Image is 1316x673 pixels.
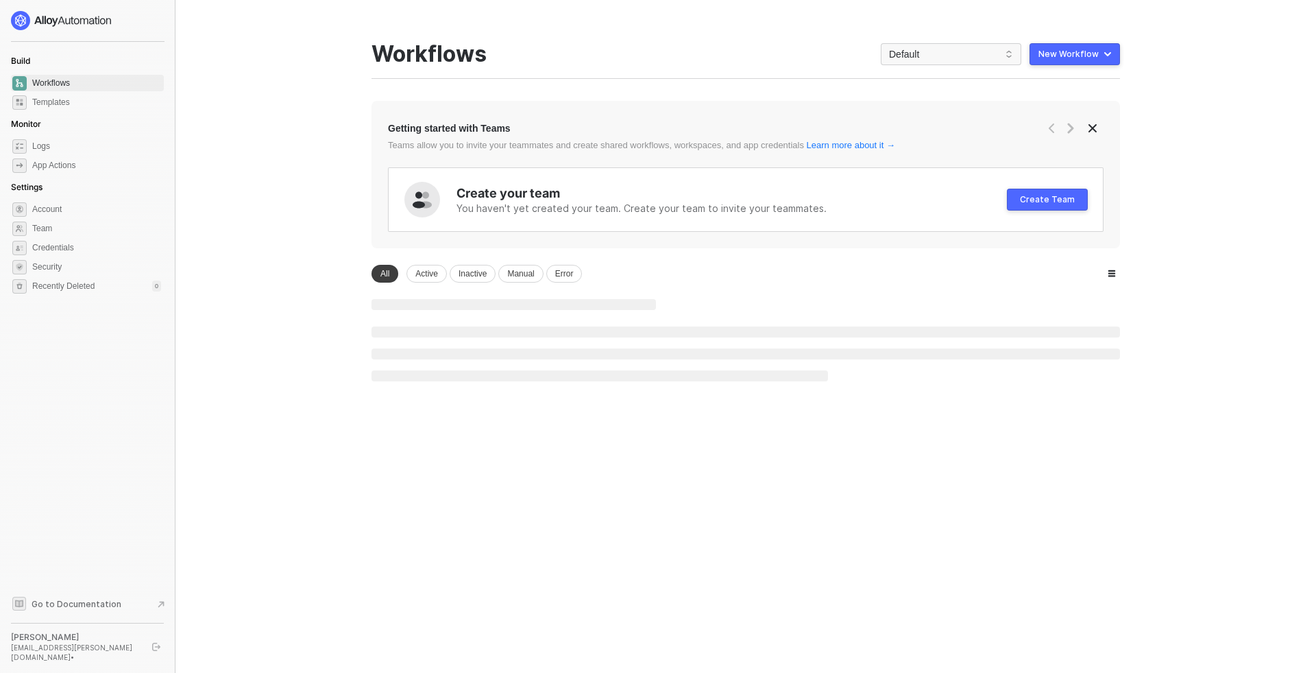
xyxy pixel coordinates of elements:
div: Create your team [456,185,1007,202]
div: Workflows [371,41,487,67]
div: Manual [498,265,543,283]
a: logo [11,11,164,30]
span: Credentials [32,239,161,256]
span: Default [889,44,1013,64]
div: [PERSON_NAME] [11,632,140,643]
span: dashboard [12,76,27,91]
span: Team [32,220,161,237]
span: settings [12,279,27,294]
span: Account [32,201,161,217]
div: All [371,265,398,283]
div: Inactive [450,265,496,283]
div: Create Team [1020,194,1075,205]
button: New Workflow [1029,43,1120,65]
span: Logs [32,138,161,154]
span: logout [152,643,160,651]
span: Settings [11,182,42,192]
span: icon-app-actions [12,158,27,173]
span: Monitor [11,119,41,129]
button: Create Team [1007,189,1088,211]
span: Recently Deleted [32,281,95,292]
div: You haven't yet created your team. Create your team to invite your teammates. [456,202,1007,215]
span: document-arrow [154,598,168,611]
div: Teams allow you to invite your teammates and create shared workflows, workspaces, and app credent... [388,139,960,151]
div: [EMAIL_ADDRESS][PERSON_NAME][DOMAIN_NAME] • [11,643,140,662]
span: icon-arrow-left [1046,123,1057,134]
div: 0 [152,281,161,292]
span: icon-logs [12,139,27,154]
div: Error [546,265,583,283]
span: Security [32,259,161,275]
span: icon-close [1087,123,1098,134]
span: security [12,260,27,274]
span: Go to Documentation [32,598,121,610]
div: New Workflow [1038,49,1099,60]
span: marketplace [12,95,27,110]
div: Getting started with Teams [388,121,511,135]
div: App Actions [32,160,75,172]
span: credentials [12,241,27,255]
span: Workflows [32,75,161,91]
a: Knowledge Base [11,595,164,612]
span: settings [12,202,27,217]
span: team [12,222,27,236]
a: Learn more about it → [807,140,895,150]
span: Build [11,56,30,66]
span: icon-arrow-right [1065,123,1076,134]
span: documentation [12,597,26,611]
span: Templates [32,94,161,110]
div: Active [406,265,447,283]
img: logo [11,11,112,30]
